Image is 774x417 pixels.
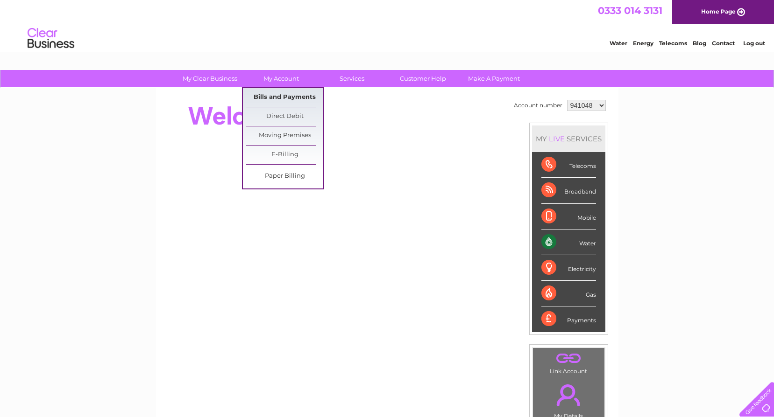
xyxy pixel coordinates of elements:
[693,40,706,47] a: Blog
[246,167,323,186] a: Paper Billing
[547,134,567,143] div: LIVE
[535,379,602,411] a: .
[246,146,323,164] a: E-Billing
[541,306,596,332] div: Payments
[455,70,533,87] a: Make A Payment
[743,40,765,47] a: Log out
[659,40,687,47] a: Telecoms
[246,88,323,107] a: Bills and Payments
[167,5,608,45] div: Clear Business is a trading name of Verastar Limited (registered in [GEOGRAPHIC_DATA] No. 3667643...
[533,347,605,377] td: Link Account
[598,5,662,16] a: 0333 014 3131
[27,24,75,53] img: logo.png
[541,255,596,281] div: Electricity
[535,350,602,367] a: .
[712,40,735,47] a: Contact
[242,70,320,87] a: My Account
[384,70,462,87] a: Customer Help
[532,125,605,152] div: MY SERVICES
[610,40,627,47] a: Water
[541,229,596,255] div: Water
[541,281,596,306] div: Gas
[511,97,565,113] td: Account number
[541,152,596,178] div: Telecoms
[246,107,323,126] a: Direct Debit
[541,204,596,229] div: Mobile
[541,178,596,203] div: Broadband
[246,126,323,145] a: Moving Premises
[171,70,249,87] a: My Clear Business
[633,40,653,47] a: Energy
[313,70,391,87] a: Services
